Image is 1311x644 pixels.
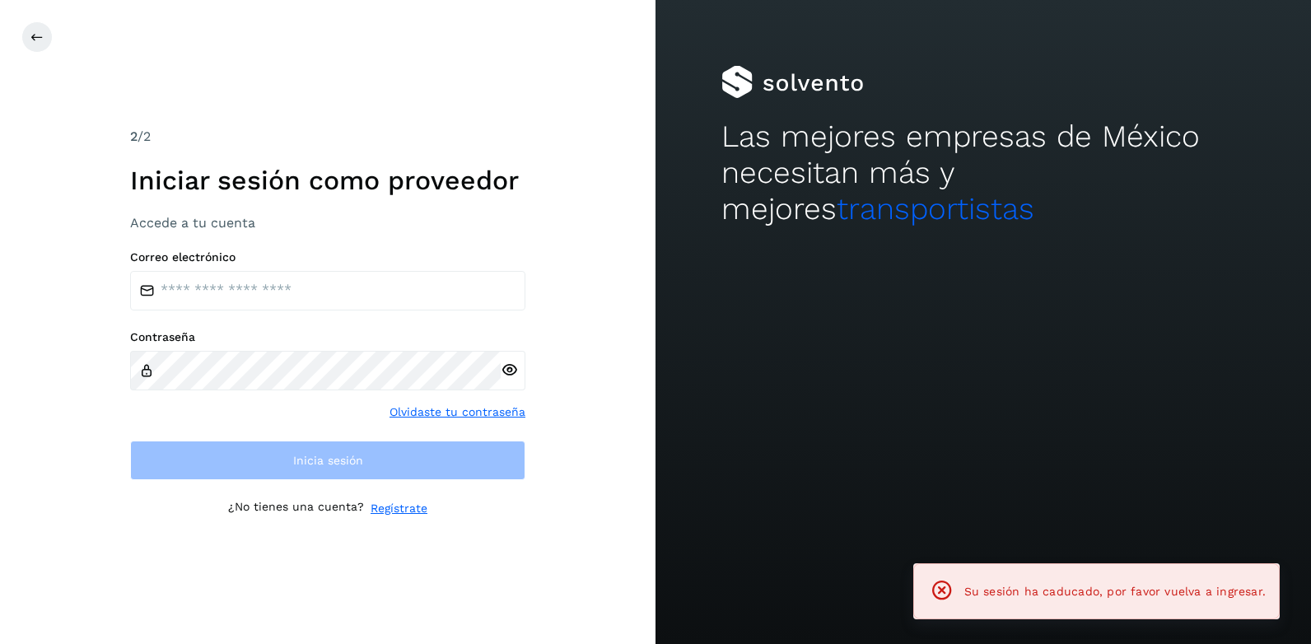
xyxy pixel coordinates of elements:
label: Correo electrónico [130,250,525,264]
a: Regístrate [371,500,427,517]
button: Inicia sesión [130,441,525,480]
span: transportistas [837,191,1034,226]
h3: Accede a tu cuenta [130,215,525,231]
h1: Iniciar sesión como proveedor [130,165,525,196]
label: Contraseña [130,330,525,344]
p: ¿No tienes una cuenta? [228,500,364,517]
span: 2 [130,128,138,144]
span: Su sesión ha caducado, por favor vuelva a ingresar. [964,585,1266,598]
h2: Las mejores empresas de México necesitan más y mejores [721,119,1246,228]
div: /2 [130,127,525,147]
a: Olvidaste tu contraseña [390,404,525,421]
span: Inicia sesión [293,455,363,466]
